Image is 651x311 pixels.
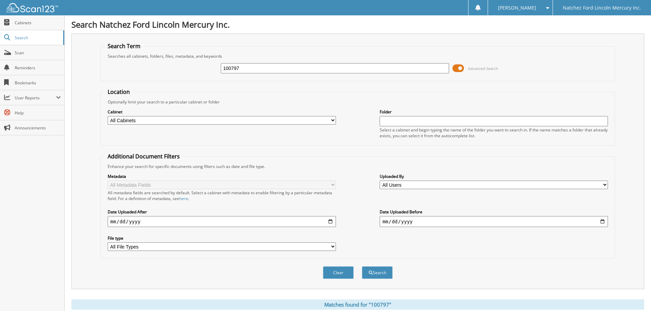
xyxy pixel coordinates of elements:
[380,173,608,179] label: Uploaded By
[108,173,336,179] label: Metadata
[108,235,336,241] label: File type
[15,35,60,41] span: Search
[71,299,644,310] div: Matches found for "100797"
[104,88,133,96] legend: Location
[380,216,608,227] input: end
[104,164,611,169] div: Enhance your search for specific documents using filters such as date and file type.
[15,50,61,56] span: Scan
[108,216,336,227] input: start
[362,266,393,279] button: Search
[7,3,58,12] img: scan123-logo-white.svg
[15,65,61,71] span: Reminders
[563,6,641,10] span: Natchez Ford Lincoln Mercury Inc.
[15,80,61,86] span: Bookmarks
[104,153,183,160] legend: Additional Document Filters
[104,53,611,59] div: Searches all cabinets, folders, files, metadata, and keywords
[108,109,336,115] label: Cabinet
[15,125,61,131] span: Announcements
[104,42,144,50] legend: Search Term
[15,95,56,101] span: User Reports
[15,20,61,26] span: Cabinets
[498,6,536,10] span: [PERSON_NAME]
[108,190,336,201] div: All metadata fields are searched by default. Select a cabinet with metadata to enable filtering b...
[380,127,608,139] div: Select a cabinet and begin typing the name of the folder you want to search in. If the name match...
[323,266,354,279] button: Clear
[71,19,644,30] h1: Search Natchez Ford Lincoln Mercury Inc.
[15,110,61,116] span: Help
[468,66,498,71] span: Advanced Search
[179,196,188,201] a: here
[108,209,336,215] label: Date Uploaded After
[104,99,611,105] div: Optionally limit your search to a particular cabinet or folder
[380,109,608,115] label: Folder
[380,209,608,215] label: Date Uploaded Before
